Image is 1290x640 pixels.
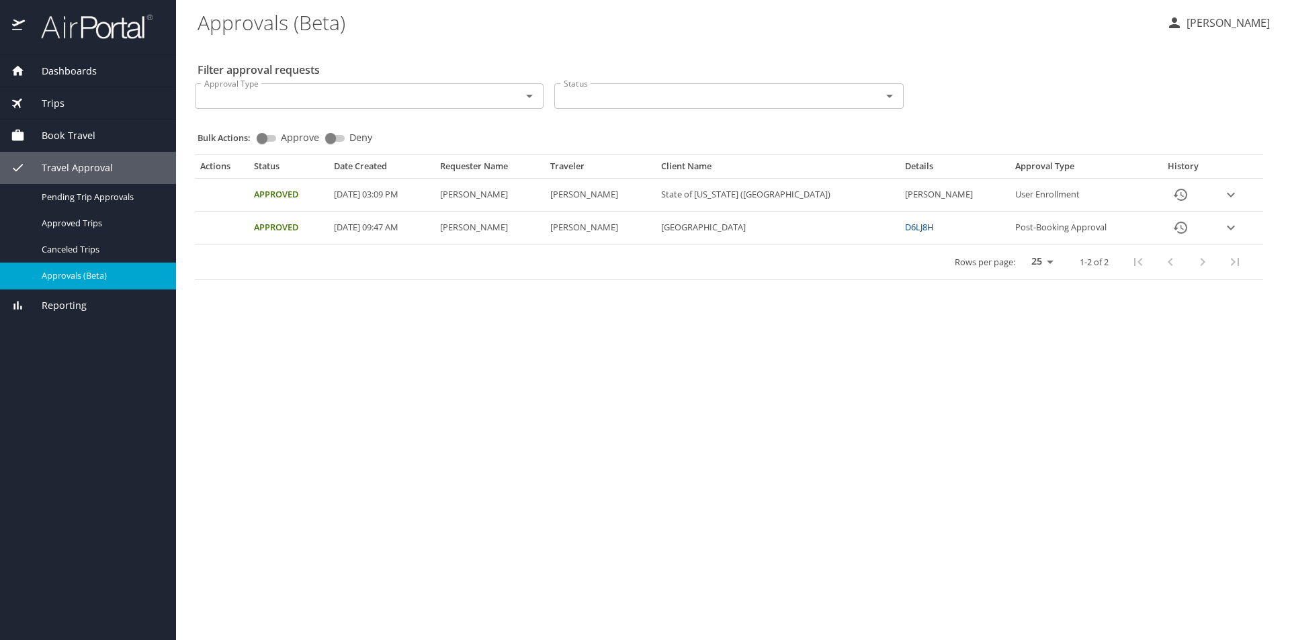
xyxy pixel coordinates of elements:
[1010,179,1152,212] td: User Enrollment
[656,212,900,244] td: [GEOGRAPHIC_DATA]
[1221,185,1241,205] button: expand row
[1010,212,1152,244] td: Post-Booking Approval
[42,191,160,203] span: Pending Trip Approvals
[25,161,113,175] span: Travel Approval
[1161,11,1275,35] button: [PERSON_NAME]
[900,161,1010,178] th: Details
[545,212,656,244] td: [PERSON_NAME]
[25,96,64,111] span: Trips
[1221,218,1241,238] button: expand row
[1164,179,1197,211] button: History
[656,179,900,212] td: State of [US_STATE] ([GEOGRAPHIC_DATA])
[42,217,160,230] span: Approved Trips
[1010,161,1152,178] th: Approval Type
[435,179,546,212] td: [PERSON_NAME]
[905,221,933,233] a: D6LJ8H
[329,212,435,244] td: [DATE] 09:47 AM
[1164,212,1197,244] button: History
[12,13,26,40] img: icon-airportal.png
[955,258,1015,267] p: Rows per page:
[520,87,539,105] button: Open
[435,212,546,244] td: [PERSON_NAME]
[26,13,153,40] img: airportal-logo.png
[25,64,97,79] span: Dashboards
[195,161,249,178] th: Actions
[281,133,319,142] span: Approve
[545,179,656,212] td: [PERSON_NAME]
[1152,161,1215,178] th: History
[900,179,1010,212] td: [PERSON_NAME]
[435,161,546,178] th: Requester Name
[42,269,160,282] span: Approvals (Beta)
[880,87,899,105] button: Open
[656,161,900,178] th: Client Name
[329,161,435,178] th: Date Created
[198,132,261,144] p: Bulk Actions:
[349,133,372,142] span: Deny
[195,161,1263,280] table: Approval table
[249,179,328,212] td: Approved
[1080,258,1109,267] p: 1-2 of 2
[249,161,328,178] th: Status
[1021,252,1058,272] select: rows per page
[25,298,87,313] span: Reporting
[42,243,160,256] span: Canceled Trips
[1182,15,1270,31] p: [PERSON_NAME]
[25,128,95,143] span: Book Travel
[545,161,656,178] th: Traveler
[198,59,320,81] h2: Filter approval requests
[329,179,435,212] td: [DATE] 03:09 PM
[198,1,1156,43] h1: Approvals (Beta)
[249,212,328,244] td: Approved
